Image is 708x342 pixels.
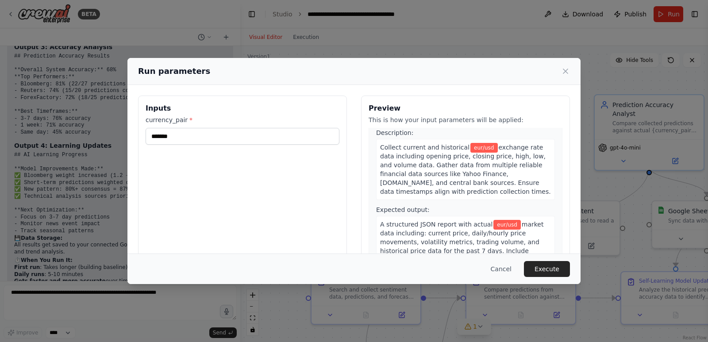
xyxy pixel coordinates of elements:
span: Collect current and historical [380,144,469,151]
span: Variable: currency_pair [493,220,520,230]
span: Description: [376,129,413,136]
span: Variable: currency_pair [470,143,497,153]
span: A structured JSON report with actual [380,221,493,228]
h3: Preview [369,103,562,114]
h2: Run parameters [138,65,210,77]
label: currency_pair [146,115,339,124]
button: Execute [524,261,570,277]
button: Cancel [484,261,519,277]
p: This is how your input parameters will be applied: [369,115,562,124]
span: Expected output: [376,206,430,213]
h3: Inputs [146,103,339,114]
span: market data including: current price, daily/hourly price movements, volatility metrics, trading v... [380,221,543,263]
